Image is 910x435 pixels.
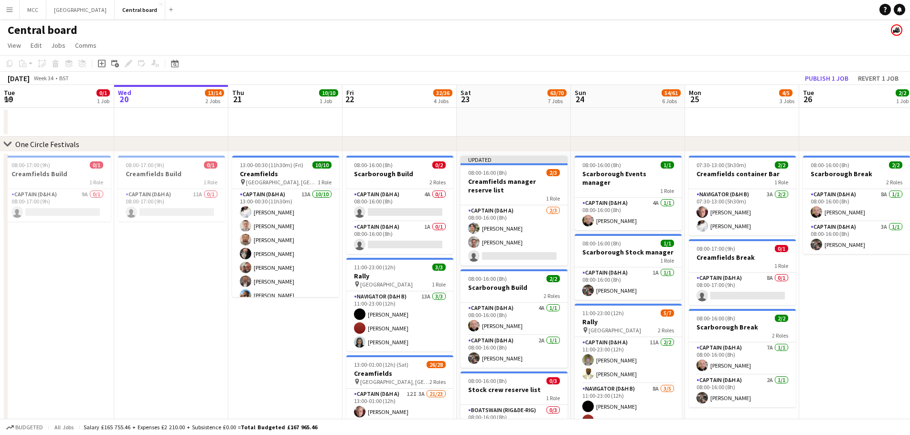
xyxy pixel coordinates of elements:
app-job-card: Updated08:00-16:00 (8h)2/3Creamfields manager reserve list1 RoleCaptain (D&H A)2/308:00-16:00 (8h... [460,156,567,265]
span: 26 [802,94,814,105]
span: 08:00-16:00 (8h) [696,315,735,322]
app-job-card: 08:00-16:00 (8h)1/1Scarborough Stock manager1 RoleCaptain (D&H A)1A1/108:00-16:00 (8h)[PERSON_NAME] [575,234,682,300]
h3: Rally [346,272,453,280]
div: 1 Job [896,97,909,105]
h3: Scarborough Break [689,323,796,331]
div: 6 Jobs [662,97,680,105]
span: 13:00-00:30 (11h30m) (Fri) [240,161,303,169]
span: 1 Role [546,394,560,402]
h3: Creamfields [346,369,453,378]
h3: Creamfields Build [4,170,111,178]
span: 3/3 [432,264,446,271]
span: 1 Role [546,195,560,202]
app-card-role: Captain (D&H A)2/308:00-16:00 (8h)[PERSON_NAME][PERSON_NAME] [460,205,567,265]
h3: Scarborough Stock manager [575,248,682,256]
span: 2/3 [546,169,560,176]
span: 2 Roles [886,179,902,186]
app-job-card: 08:00-17:00 (9h)0/1Creamfields Build1 RoleCaptain (D&H A)11A0/108:00-17:00 (9h) [118,156,225,222]
span: Tue [4,88,15,97]
div: 2 Jobs [205,97,224,105]
span: 08:00-16:00 (8h) [582,240,621,247]
span: 1 Role [774,179,788,186]
span: 0/3 [546,377,560,384]
span: 1 Role [432,281,446,288]
span: 25 [687,94,701,105]
span: 08:00-17:00 (9h) [126,161,164,169]
app-job-card: 08:00-16:00 (8h)2/2Scarborough Break2 RolesCaptain (D&H A)7A1/108:00-16:00 (8h)[PERSON_NAME]Capta... [689,309,796,407]
span: 2/2 [775,315,788,322]
span: 1 Role [318,179,332,186]
app-job-card: 08:00-16:00 (8h)0/2Scarborough Build2 RolesCaptain (D&H A)4A0/108:00-16:00 (8h) Captain (D&H A)1A... [346,156,453,254]
app-card-role: Captain (D&H A)11A2/211:00-23:00 (12h)[PERSON_NAME][PERSON_NAME] [575,337,682,383]
button: MCC [20,0,46,19]
span: 13:00-01:00 (12h) (Sat) [354,361,408,368]
span: 2 Roles [772,332,788,339]
span: All jobs [53,424,75,431]
span: 08:00-16:00 (8h) [468,275,507,282]
app-card-role: Captain (D&H A)8A1/108:00-16:00 (8h)[PERSON_NAME] [803,189,910,222]
span: View [8,41,21,50]
span: 5/7 [661,309,674,317]
span: 19 [2,94,15,105]
span: Week 34 [32,74,55,82]
app-card-role: Captain (D&H A)13A10/1013:00-00:30 (11h30m)[PERSON_NAME][PERSON_NAME][PERSON_NAME][PERSON_NAME][P... [232,189,339,346]
h3: Creamfields manager reserve list [460,177,567,194]
span: 1 Role [203,179,217,186]
app-job-card: 13:00-00:30 (11h30m) (Fri)10/10Creamfields [GEOGRAPHIC_DATA], [GEOGRAPHIC_DATA]1 RoleCaptain (D&H... [232,156,339,297]
span: 22 [345,94,354,105]
span: 08:00-16:00 (8h) [468,169,507,176]
app-card-role: Captain (D&H A)2A1/108:00-16:00 (8h)[PERSON_NAME] [460,335,567,368]
span: Budgeted [15,424,43,431]
span: 10/10 [312,161,332,169]
span: 08:00-16:00 (8h) [582,161,621,169]
span: Fri [346,88,354,97]
span: Edit [31,41,42,50]
span: 0/1 [90,161,103,169]
span: [GEOGRAPHIC_DATA], [GEOGRAPHIC_DATA] [246,179,318,186]
span: Total Budgeted £167 965.46 [241,424,317,431]
app-job-card: 08:00-16:00 (8h)2/2Scarborough Break2 RolesCaptain (D&H A)8A1/108:00-16:00 (8h)[PERSON_NAME]Capta... [803,156,910,254]
h3: Scarborough Events manager [575,170,682,187]
span: 07:30-13:00 (5h30m) [696,161,746,169]
span: 0/1 [96,89,110,96]
span: 63/70 [547,89,567,96]
span: 2/2 [775,161,788,169]
span: 2/2 [889,161,902,169]
h3: Scarborough Break [803,170,910,178]
a: Jobs [47,39,69,52]
span: 2 Roles [658,327,674,334]
app-card-role: Captain (D&H A)1A0/108:00-16:00 (8h) [346,222,453,254]
div: 1 Job [320,97,338,105]
app-card-role: Captain (D&H A)11A0/108:00-17:00 (9h) [118,189,225,222]
app-card-role: Captain (D&H A)9A0/108:00-17:00 (9h) [4,189,111,222]
h3: Scarborough Build [346,170,453,178]
div: One Circle Festivals [15,139,79,149]
app-job-card: 07:30-13:00 (5h30m)2/2Creamfields container Bar1 RoleNavigator (D&H B)3A2/207:30-13:00 (5h30m)[PE... [689,156,796,235]
a: Edit [27,39,45,52]
app-card-role: Captain (D&H A)1A1/108:00-16:00 (8h)[PERSON_NAME] [575,267,682,300]
span: 08:00-16:00 (8h) [811,161,849,169]
div: 1 Job [97,97,109,105]
app-card-role: Captain (D&H A)2A1/108:00-16:00 (8h)[PERSON_NAME] [689,375,796,407]
app-card-role: Captain (D&H A)4A1/108:00-16:00 (8h)[PERSON_NAME] [460,303,567,335]
span: 08:00-16:00 (8h) [468,377,507,384]
span: Tue [803,88,814,97]
app-card-role: Captain (D&H A)3A1/108:00-16:00 (8h)[PERSON_NAME] [803,222,910,254]
div: Salary £165 755.46 + Expenses £2 210.00 + Subsistence £0.00 = [84,424,317,431]
h3: Creamfields Break [689,253,796,262]
div: 7 Jobs [548,97,566,105]
span: 08:00-17:00 (9h) [11,161,50,169]
app-card-role: Captain (D&H A)4A0/108:00-16:00 (8h) [346,189,453,222]
app-job-card: 08:00-16:00 (8h)1/1Scarborough Events manager1 RoleCaptain (D&H A)4A1/108:00-16:00 (8h)[PERSON_NAME] [575,156,682,230]
app-card-role: Navigator (D&H B)13A3/311:00-23:00 (12h)[PERSON_NAME][PERSON_NAME][PERSON_NAME] [346,291,453,351]
h3: Stock crew reserve list [460,385,567,394]
span: 10/10 [319,89,338,96]
span: 0/1 [775,245,788,252]
div: 11:00-23:00 (12h)3/3Rally [GEOGRAPHIC_DATA]1 RoleNavigator (D&H B)13A3/311:00-23:00 (12h)[PERSON_... [346,258,453,351]
span: 4/5 [779,89,792,96]
span: 08:00-17:00 (9h) [696,245,735,252]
